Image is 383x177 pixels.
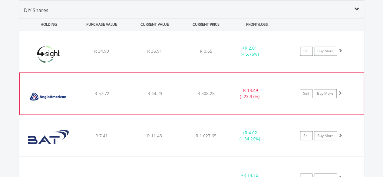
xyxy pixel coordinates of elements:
a: Buy More [314,47,337,56]
span: DIY Shares [24,7,48,14]
div: PROFIT/LOSS [231,19,283,30]
span: R 44.23 [147,90,162,96]
span: R 7.41 [95,133,108,138]
div: + (+ 5.76%) [227,45,273,57]
a: Buy More [314,131,337,140]
span: R 36.91 [147,48,162,54]
a: Buy More [314,89,337,98]
a: Sell [300,131,313,140]
div: PURCHASE VALUE [76,19,128,30]
div: - (- 23.37%) [227,87,272,100]
img: EQU.ZA.AGL.png [23,80,75,113]
a: Sell [300,89,312,98]
div: HOLDING [20,19,75,30]
span: R 57.72 [94,90,109,96]
span: R 11.43 [147,133,162,138]
span: R 2.01 [245,45,257,51]
span: R 4.02 [245,129,257,135]
div: CURRENT VALUE [129,19,181,30]
span: R 13.49 [243,87,258,93]
div: CURRENT PRICE [182,19,230,30]
a: Sell [300,47,313,56]
span: R 508.28 [197,90,215,96]
div: + (+ 54.26%) [227,129,273,142]
img: EQU.ZA.BTI.png [22,123,74,155]
img: EQU.ZA.4SI.png [22,38,74,70]
span: R 0.65 [200,48,212,54]
span: R 34.90 [94,48,109,54]
span: R 1 027.65 [196,133,216,138]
